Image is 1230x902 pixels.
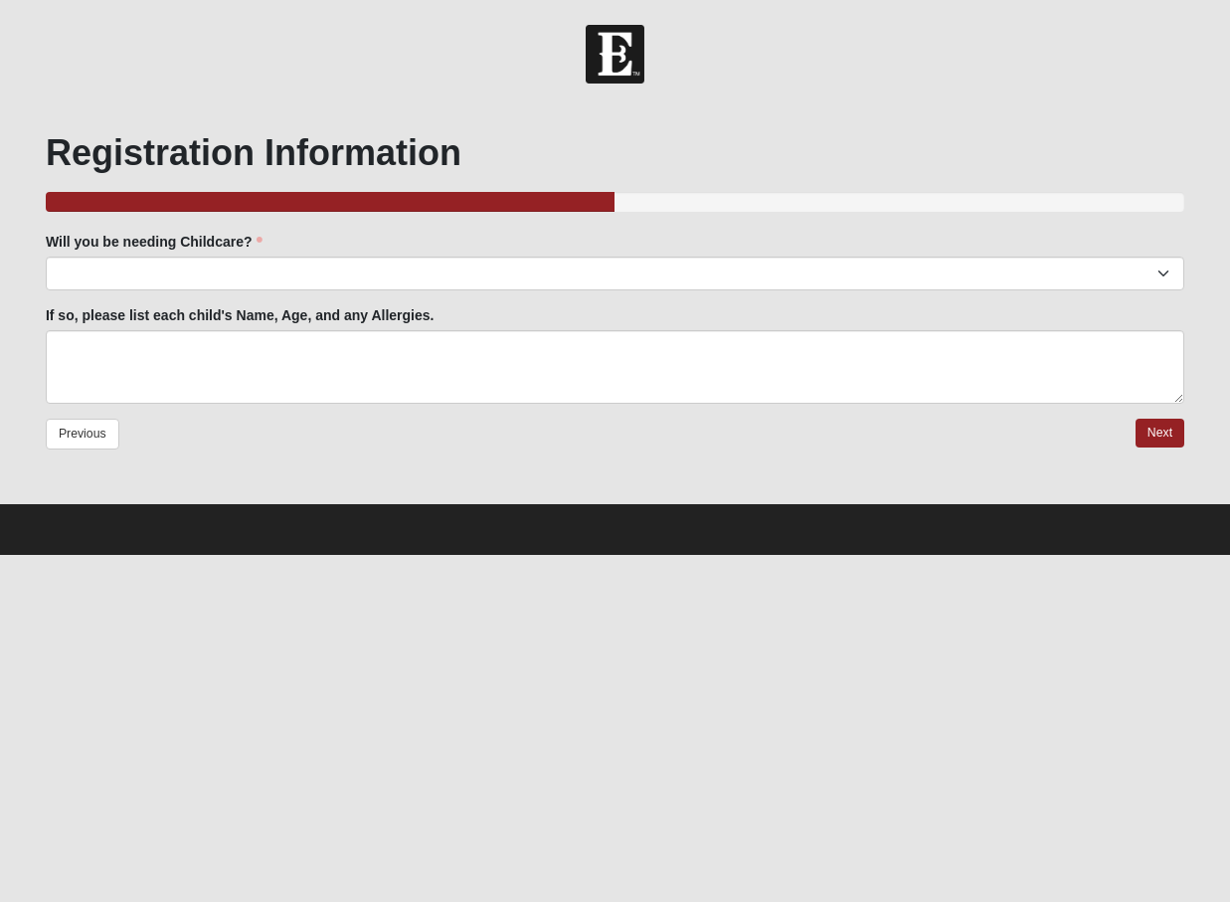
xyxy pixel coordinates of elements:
img: Church of Eleven22 Logo [586,25,644,84]
label: If so, please list each child's Name, Age, and any Allergies. [46,305,435,325]
a: Previous [46,419,119,450]
label: Will you be needing Childcare? [46,232,263,252]
a: Next [1136,419,1184,448]
h1: Registration Information [46,131,1184,174]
